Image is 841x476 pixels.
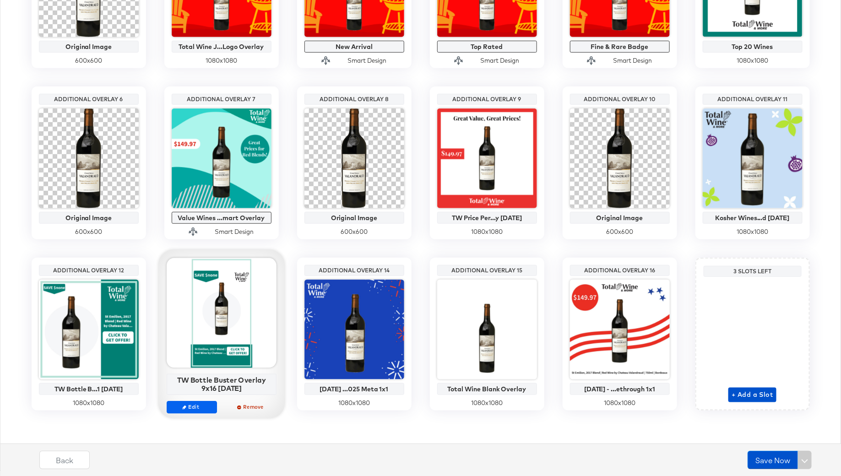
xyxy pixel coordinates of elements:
div: Fine & Rare Badge [572,43,667,50]
div: 1080 x 1080 [437,227,537,236]
div: Additional Overlay 14 [307,267,402,274]
div: Additional Overlay 15 [439,267,535,274]
button: Back [39,451,90,469]
span: + Add a Slot [732,389,773,400]
div: Original Image [572,214,667,222]
div: 600 x 600 [39,227,139,236]
div: Smart Design [481,56,520,65]
div: Total Wine Blank Overlay [439,385,535,393]
div: Additional Overlay 6 [41,96,136,103]
div: Original Image [41,214,136,222]
div: Smart Design [215,227,254,236]
div: Kosher Wines...d [DATE] [705,214,800,222]
div: Total Wine J...Logo Overlay [174,43,269,50]
div: Original Image [41,43,136,50]
div: 1080 x 1080 [703,56,803,65]
button: Save Now [748,451,798,469]
div: 1080 x 1080 [304,399,404,407]
div: Top 20 Wines [705,43,800,50]
div: Value Wines ...mart Overlay [174,214,269,222]
span: Edit [170,404,212,411]
div: Additional Overlay 12 [41,267,136,274]
div: Original Image [307,214,402,222]
button: + Add a Slot [728,388,777,402]
div: Additional Overlay 11 [705,96,800,103]
button: Remove [226,401,276,414]
div: Smart Design [348,56,387,65]
div: Additional Overlay 7 [174,96,269,103]
div: Additional Overlay 9 [439,96,535,103]
div: 600 x 600 [304,227,404,236]
div: Additional Overlay 10 [572,96,667,103]
button: Edit [167,401,217,414]
div: 600 x 600 [39,56,139,65]
div: New Arrival [307,43,402,50]
div: TW Bottle Buster Overlay 9x16 [DATE] [169,376,274,392]
div: 1080 x 1080 [703,227,803,236]
div: TW Price Per...y [DATE] [439,214,535,222]
div: 1080 x 1080 [172,56,271,65]
div: Additional Overlay 16 [572,267,667,274]
div: [DATE] - ...ethrough 1x1 [572,385,667,393]
div: [DATE] ...025 Meta 1x1 [307,385,402,393]
div: Top Rated [439,43,535,50]
div: TW Bottle B...1 [DATE] [41,385,136,393]
div: 1080 x 1080 [570,399,670,407]
div: 1080 x 1080 [39,399,139,407]
div: 3 Slots Left [706,268,799,275]
div: 1080 x 1080 [437,399,537,407]
div: 600 x 600 [570,227,670,236]
div: Smart Design [613,56,652,65]
span: Remove [230,404,272,411]
div: Additional Overlay 8 [307,96,402,103]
